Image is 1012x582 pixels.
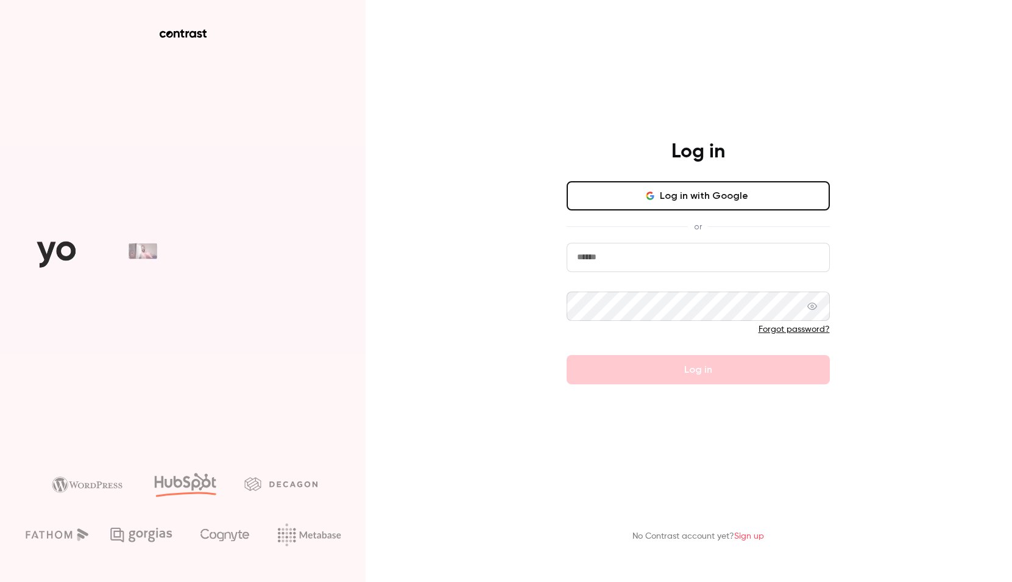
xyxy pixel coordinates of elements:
button: Log in with Google [567,181,830,210]
span: or [688,220,708,233]
a: Forgot password? [759,325,830,334]
a: Sign up [734,532,764,541]
h4: Log in [671,140,725,164]
p: No Contrast account yet? [632,530,764,543]
img: decagon [244,477,317,490]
